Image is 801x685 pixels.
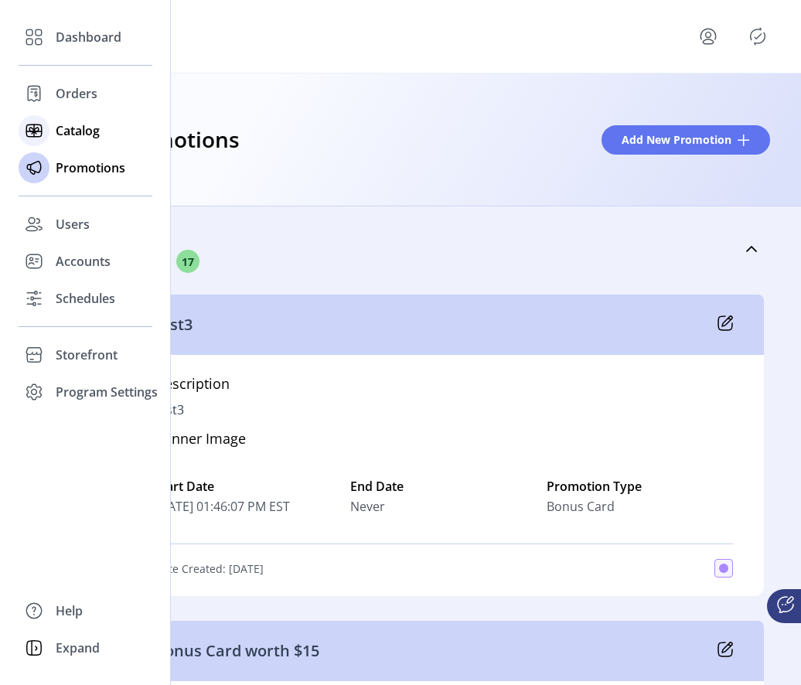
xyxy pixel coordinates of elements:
[547,497,615,516] span: Bonus Card
[56,602,83,620] span: Help
[56,383,158,401] span: Program Settings
[118,123,240,157] h3: Promotions
[56,121,100,140] span: Catalog
[56,215,90,233] span: Users
[155,373,230,400] h5: Description
[56,639,100,657] span: Expand
[677,18,745,55] button: menu
[124,216,764,282] a: Active17
[155,313,193,336] p: test3
[745,24,770,49] button: Publisher Panel
[547,477,733,496] label: Promotion Type
[622,131,731,148] span: Add New Promotion
[56,252,111,271] span: Accounts
[176,250,199,273] span: 17
[56,84,97,103] span: Orders
[155,497,341,516] span: [DATE] 01:46:07 PM EST
[56,346,118,364] span: Storefront
[350,477,537,496] label: End Date
[56,28,121,46] span: Dashboard
[56,158,125,177] span: Promotions
[56,289,115,308] span: Schedules
[155,477,341,496] label: Start Date
[155,561,264,577] p: Date Created: [DATE]
[155,639,319,663] p: Bonus Card worth $15
[155,428,246,455] h5: Banner Image
[350,497,385,516] span: Never
[602,125,770,155] button: Add New Promotion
